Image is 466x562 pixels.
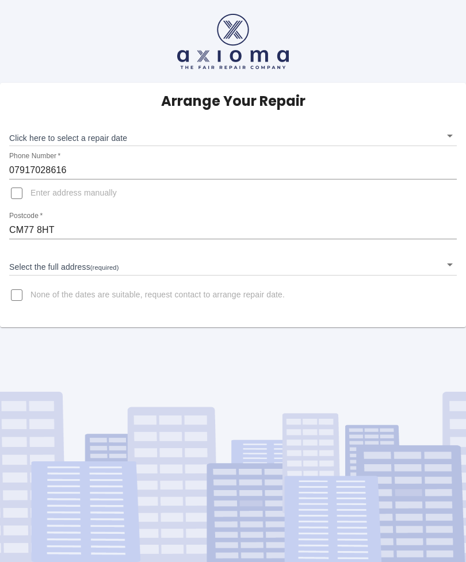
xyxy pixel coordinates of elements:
span: Enter address manually [30,188,117,199]
label: Postcode [9,211,43,221]
h5: Arrange Your Repair [161,92,305,110]
label: Phone Number [9,151,60,161]
span: None of the dates are suitable, request contact to arrange repair date. [30,289,285,301]
img: axioma [177,14,289,69]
